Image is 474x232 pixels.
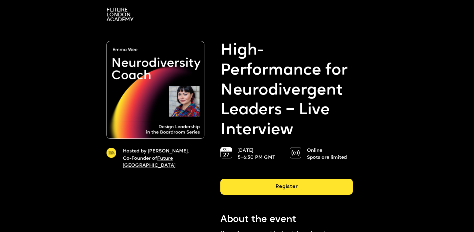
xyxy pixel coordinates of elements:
img: A yellow circle with Future London Academy logo [107,148,116,157]
p: Online Spots are limited [307,147,348,161]
img: A logo saying in 3 lines: Future London Academy [107,8,133,21]
p: Hosted by [PERSON_NAME], Co-Founder of [123,148,196,169]
p: [DATE] 5–6:30 PM GMT [238,147,279,161]
div: Register [220,179,353,195]
a: Register [220,179,353,200]
p: About the event [220,213,353,227]
strong: High-Performance for Neurodivergent Leaders – Live Interview [220,41,353,140]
